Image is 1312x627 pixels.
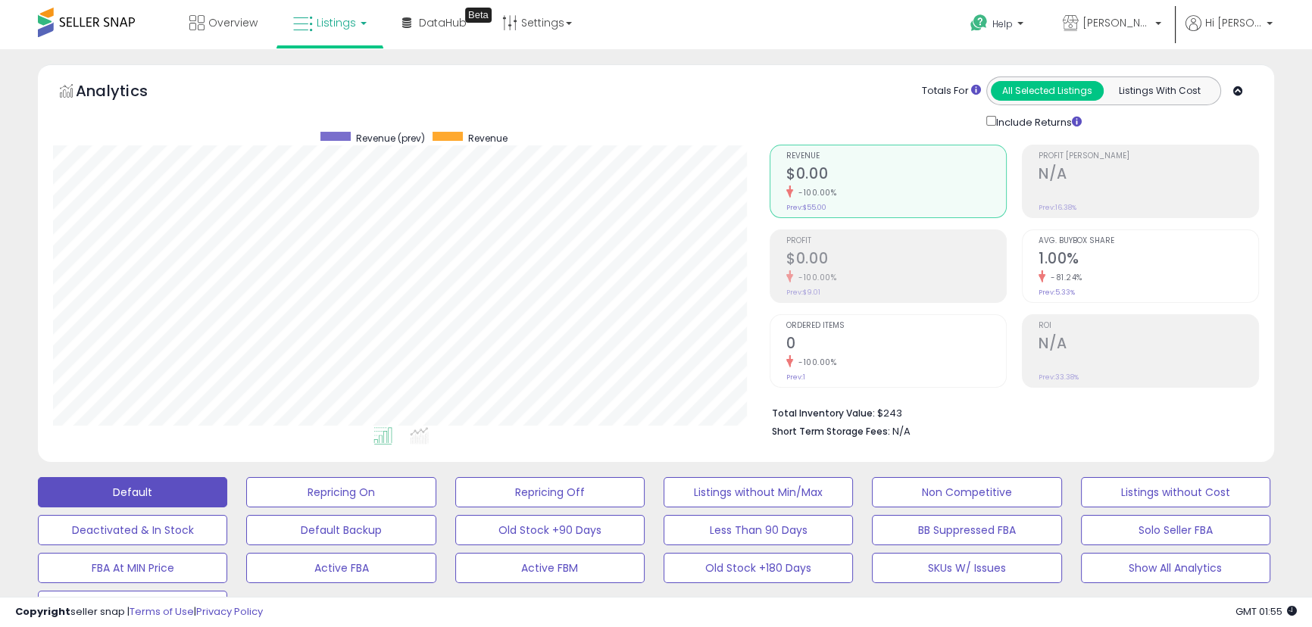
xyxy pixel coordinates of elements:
[992,17,1013,30] span: Help
[317,15,356,30] span: Listings
[1103,81,1216,101] button: Listings With Cost
[786,237,1006,245] span: Profit
[246,477,436,507] button: Repricing On
[38,591,227,621] button: Amazon Competes
[975,113,1100,129] div: Include Returns
[991,81,1104,101] button: All Selected Listings
[1045,272,1082,283] small: -81.24%
[1039,288,1075,297] small: Prev: 5.33%
[1039,203,1076,212] small: Prev: 16.38%
[786,335,1006,355] h2: 0
[76,80,177,105] h5: Analytics
[38,477,227,507] button: Default
[786,288,820,297] small: Prev: $9.01
[772,407,875,420] b: Total Inventory Value:
[786,373,805,382] small: Prev: 1
[892,424,911,438] span: N/A
[1039,335,1258,355] h2: N/A
[793,272,836,283] small: -100.00%
[786,165,1006,186] h2: $0.00
[786,322,1006,330] span: Ordered Items
[196,604,263,619] a: Privacy Policy
[786,250,1006,270] h2: $0.00
[1039,250,1258,270] h2: 1.00%
[130,604,194,619] a: Terms of Use
[1082,15,1151,30] span: [PERSON_NAME]'s Shop
[1205,15,1262,30] span: Hi [PERSON_NAME]
[356,132,425,145] span: Revenue (prev)
[970,14,989,33] i: Get Help
[958,2,1039,49] a: Help
[664,553,853,583] button: Old Stock +180 Days
[208,15,258,30] span: Overview
[38,553,227,583] button: FBA At MIN Price
[1081,477,1270,507] button: Listings without Cost
[1185,15,1273,49] a: Hi [PERSON_NAME]
[419,15,467,30] span: DataHub
[872,553,1061,583] button: SKUs W/ Issues
[786,152,1006,161] span: Revenue
[664,477,853,507] button: Listings without Min/Max
[793,187,836,198] small: -100.00%
[772,425,890,438] b: Short Term Storage Fees:
[15,605,263,619] div: seller snap | |
[1235,604,1297,619] span: 2025-09-9 01:55 GMT
[872,477,1061,507] button: Non Competitive
[793,357,836,368] small: -100.00%
[455,515,645,545] button: Old Stock +90 Days
[664,515,853,545] button: Less Than 90 Days
[786,203,826,212] small: Prev: $55.00
[1039,322,1258,330] span: ROI
[468,132,508,145] span: Revenue
[465,8,492,23] div: Tooltip anchor
[1039,152,1258,161] span: Profit [PERSON_NAME]
[1039,373,1079,382] small: Prev: 33.38%
[772,403,1248,421] li: $243
[922,84,981,98] div: Totals For
[38,515,227,545] button: Deactivated & In Stock
[1081,515,1270,545] button: Solo Seller FBA
[455,477,645,507] button: Repricing Off
[1039,165,1258,186] h2: N/A
[15,604,70,619] strong: Copyright
[455,553,645,583] button: Active FBM
[246,553,436,583] button: Active FBA
[1081,553,1270,583] button: Show All Analytics
[1039,237,1258,245] span: Avg. Buybox Share
[246,515,436,545] button: Default Backup
[872,515,1061,545] button: BB Suppressed FBA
